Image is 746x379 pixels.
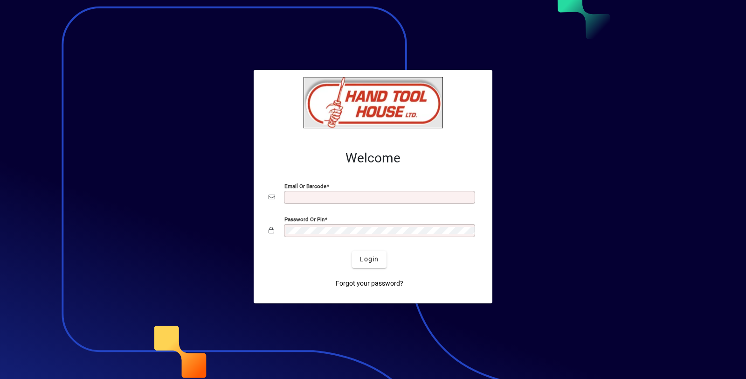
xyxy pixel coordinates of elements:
[284,216,325,222] mat-label: Password or Pin
[284,182,326,189] mat-label: Email or Barcode
[332,275,407,292] a: Forgot your password?
[336,279,403,288] span: Forgot your password?
[359,254,379,264] span: Login
[352,251,386,268] button: Login
[269,150,477,166] h2: Welcome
